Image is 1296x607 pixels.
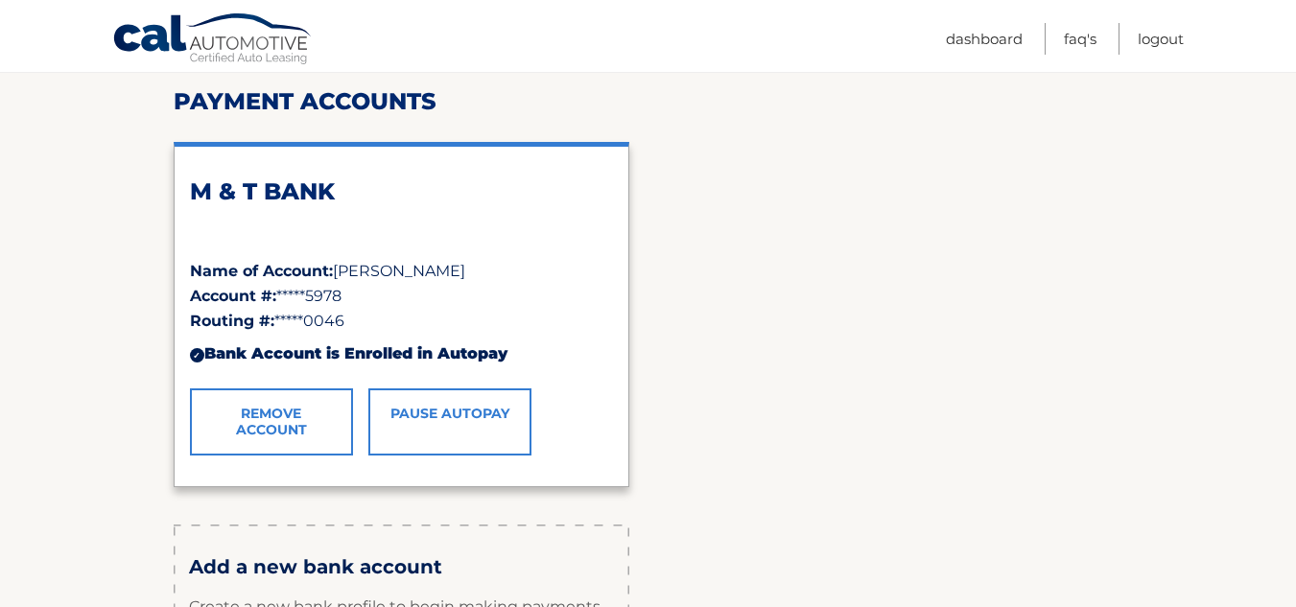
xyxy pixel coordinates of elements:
h3: Add a new bank account [189,555,614,579]
h2: M & T BANK [190,177,613,206]
div: Bank Account is Enrolled in Autopay [190,334,613,374]
div: ✓ [190,348,204,362]
strong: Name of Account: [190,262,333,280]
strong: Routing #: [190,312,274,330]
span: [PERSON_NAME] [333,262,465,280]
a: Dashboard [946,23,1023,55]
a: Remove Account [190,388,353,455]
a: Cal Automotive [112,12,314,68]
strong: Account #: [190,287,276,305]
a: Logout [1138,23,1184,55]
a: Pause AutoPay [368,388,531,455]
a: FAQ's [1064,23,1096,55]
h2: Payment Accounts [174,87,1123,116]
